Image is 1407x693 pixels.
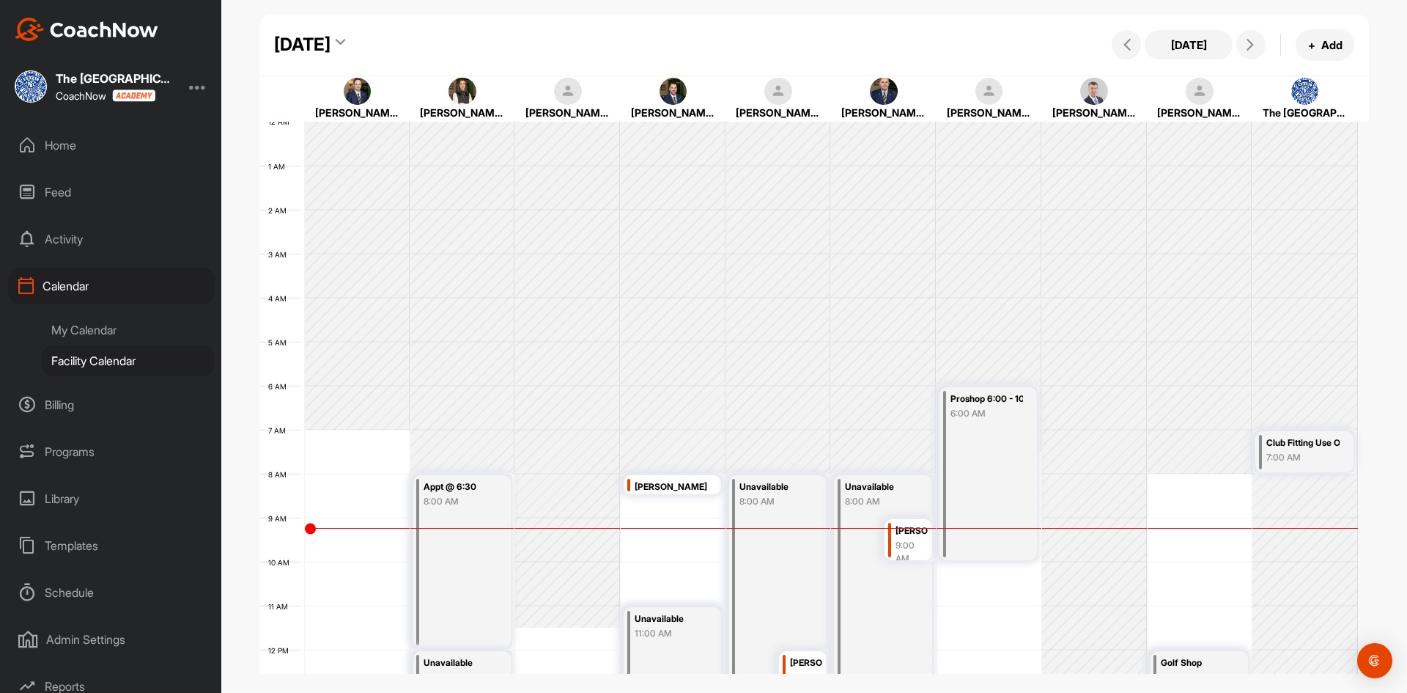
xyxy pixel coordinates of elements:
div: Templates [8,527,215,564]
div: [PERSON_NAME] [1052,105,1137,120]
div: Programs [8,433,215,470]
div: 6:00 AM [950,407,1023,420]
div: 4 AM [259,294,301,303]
div: 5 AM [259,338,301,347]
div: Library [8,480,215,517]
div: [PERSON_NAME] [315,105,399,120]
div: [PERSON_NAME] [525,105,610,120]
div: 7:00 AM [1266,451,1340,464]
img: square_50820e9176b40dfe1a123c7217094fa9.jpg [660,78,687,106]
div: Home [8,127,215,164]
img: square_default-ef6cabf814de5a2bf16c804365e32c732080f9872bdf737d349900a9daf73cf9.png [554,78,582,106]
div: 9 AM [259,514,301,523]
div: Facility Calendar [41,345,215,376]
img: square_default-ef6cabf814de5a2bf16c804365e32c732080f9872bdf737d349900a9daf73cf9.png [1186,78,1214,106]
div: 10 AM [259,558,304,567]
div: [PERSON_NAME] [631,105,715,120]
button: +Add [1296,29,1354,61]
div: [PERSON_NAME] [635,479,707,496]
div: 8 AM [259,470,301,479]
div: Feed [8,174,215,210]
img: square_21a52c34a1b27affb0df1d7893c918db.jpg [15,70,47,103]
img: square_default-ef6cabf814de5a2bf16c804365e32c732080f9872bdf737d349900a9daf73cf9.png [975,78,1003,106]
img: square_default-ef6cabf814de5a2bf16c804365e32c732080f9872bdf737d349900a9daf73cf9.png [764,78,792,106]
img: CoachNow acadmey [112,89,155,102]
div: Calendar [8,268,215,304]
div: The [GEOGRAPHIC_DATA] [56,73,173,84]
div: [PERSON_NAME] [1157,105,1241,120]
img: square_21a52c34a1b27affb0df1d7893c918db.jpg [1291,78,1319,106]
img: square_b7f20754f9f8f6eaa06991cc1baa4178.jpg [1080,78,1108,106]
div: Proshop 6:00 - 10:00 [950,391,1023,408]
div: The [GEOGRAPHIC_DATA] [1263,105,1347,120]
div: 11:00 AM [635,627,707,640]
div: [PERSON_NAME] [790,655,822,672]
div: 3 AM [259,250,301,259]
div: Club Fitting Use Only [1266,435,1340,452]
div: 9:00 AM [895,539,928,565]
div: 12:00 PM [424,671,496,684]
div: [PERSON_NAME] [947,105,1031,120]
div: 8:00 AM [424,495,496,508]
div: Unavailable [845,479,917,496]
div: 12 AM [259,117,304,126]
img: square_bee3fa92a6c3014f3bfa0d4fe7d50730.jpg [344,78,372,106]
div: 2 AM [259,206,301,215]
div: [PERSON_NAME] [895,523,928,540]
img: square_79f6e3d0e0224bf7dac89379f9e186cf.jpg [870,78,898,106]
div: 8:00 AM [739,495,812,508]
div: Unavailable [424,655,496,672]
img: square_318c742b3522fe015918cc0bd9a1d0e8.jpg [448,78,476,106]
div: Admin Settings [8,621,215,658]
div: 1 AM [259,162,300,171]
div: [PERSON_NAME] [420,105,504,120]
div: My Calendar [41,315,215,345]
div: 12:00 PM [1161,671,1233,684]
div: Unavailable [635,611,707,628]
div: Schedule [8,574,215,611]
div: 8:00 AM [845,495,917,508]
div: Billing [8,386,215,423]
div: Open Intercom Messenger [1357,643,1392,678]
div: CoachNow [56,89,155,102]
img: CoachNow [15,18,158,41]
div: Golf Shop [1161,655,1233,672]
div: Unavailable [739,479,812,496]
button: [DATE] [1145,30,1233,59]
div: 6 AM [259,382,301,391]
div: [PERSON_NAME] [841,105,926,120]
div: 7 AM [259,426,300,435]
div: 11 AM [259,602,303,611]
div: [DATE] [274,32,330,58]
div: Activity [8,221,215,257]
div: 12 PM [259,646,303,655]
span: + [1308,37,1315,53]
div: [PERSON_NAME] [736,105,820,120]
div: Appt @ 6:30 [424,479,496,496]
